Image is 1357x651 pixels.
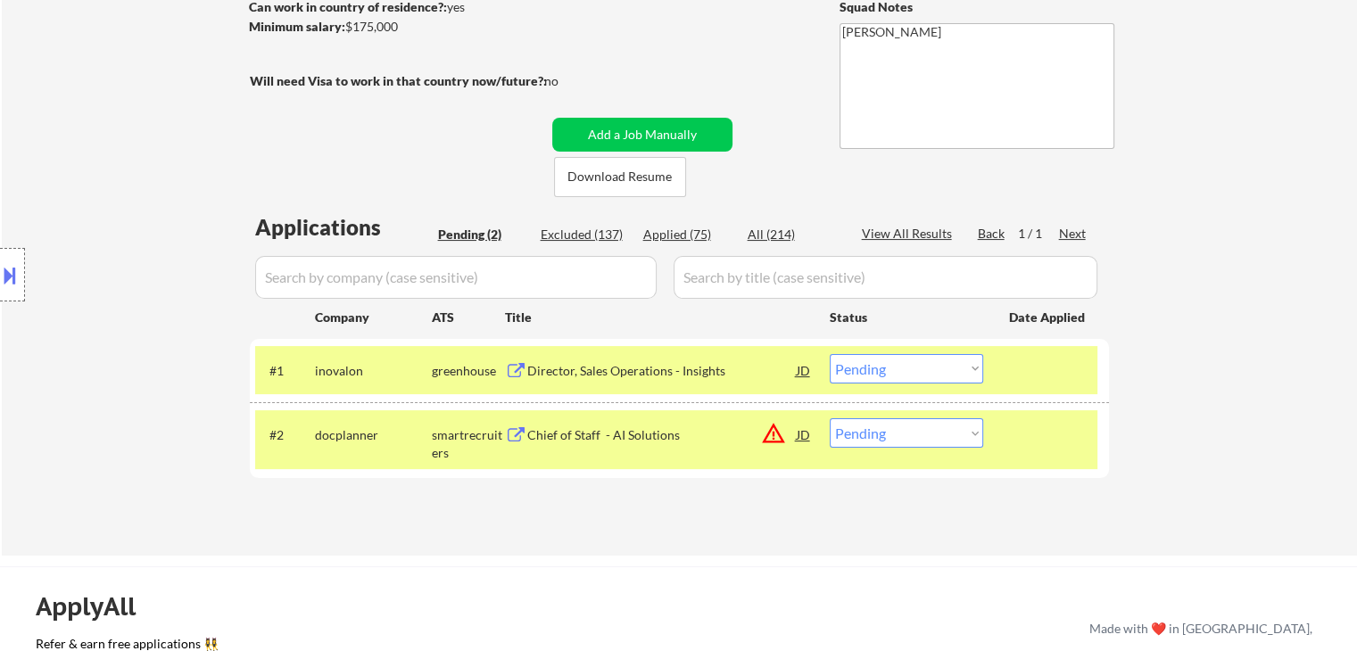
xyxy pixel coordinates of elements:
div: Applications [255,217,432,238]
div: Pending (2) [438,226,527,243]
button: warning_amber [761,421,786,446]
div: smartrecruiters [432,426,505,461]
strong: Minimum salary: [249,19,345,34]
button: Add a Job Manually [552,118,732,152]
div: Company [315,309,432,326]
div: Excluded (137) [541,226,630,243]
input: Search by company (case sensitive) [255,256,657,299]
div: View All Results [862,225,957,243]
div: $175,000 [249,18,546,36]
input: Search by title (case sensitive) [674,256,1097,299]
div: Title [505,309,813,326]
div: Date Applied [1009,309,1088,326]
div: ATS [432,309,505,326]
div: Next [1059,225,1088,243]
div: Back [978,225,1006,243]
div: JD [795,354,813,386]
div: Chief of Staff - AI Solutions [527,426,797,444]
div: Director, Sales Operations - Insights [527,362,797,380]
div: Applied (75) [643,226,732,243]
button: Download Resume [554,157,686,197]
div: inovalon [315,362,432,380]
div: greenhouse [432,362,505,380]
div: All (214) [748,226,837,243]
strong: Will need Visa to work in that country now/future?: [250,73,547,88]
div: JD [795,418,813,450]
div: Status [830,301,983,333]
div: 1 / 1 [1018,225,1059,243]
div: ApplyAll [36,591,156,622]
div: no [544,72,595,90]
div: docplanner [315,426,432,444]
